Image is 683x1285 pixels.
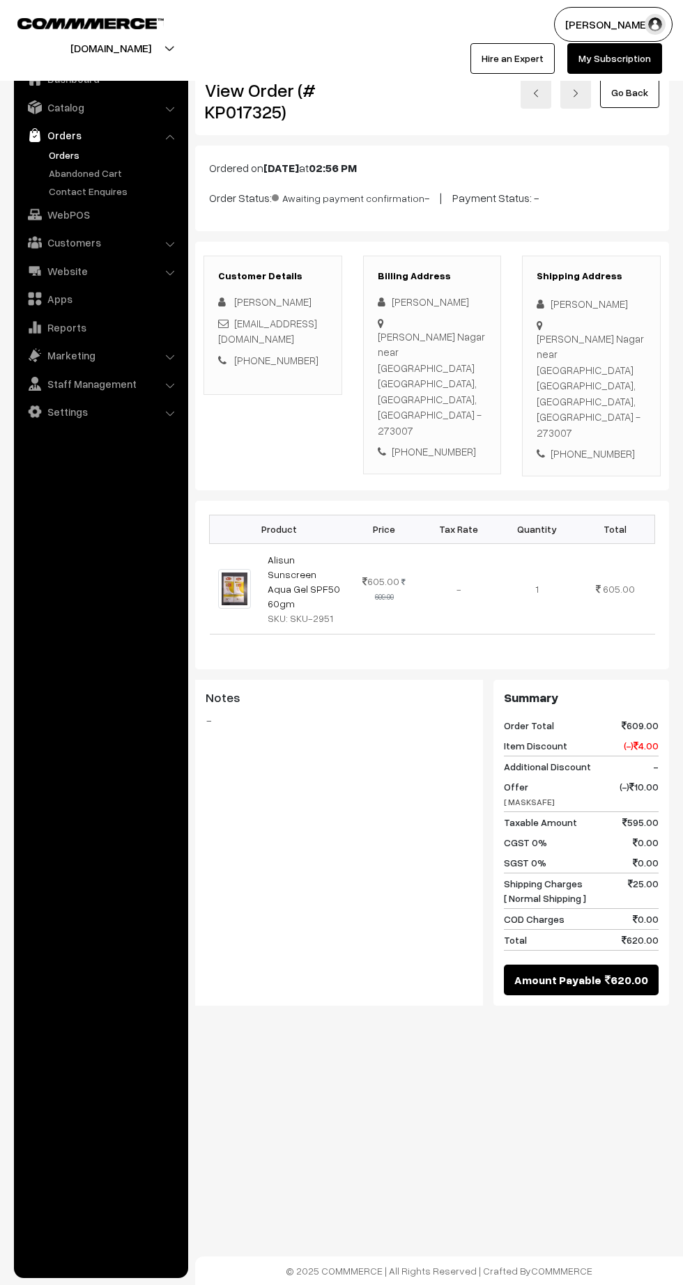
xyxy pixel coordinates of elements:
[571,89,580,98] img: right-arrow.png
[268,554,340,609] a: Alisun Sunscreen Aqua Gel SPF50 60gm
[633,835,659,850] span: 0.00
[209,159,655,176] p: Ordered on at
[504,876,586,905] span: Shipping Charges [ Normal Shipping ]
[535,583,539,595] span: 1
[633,912,659,926] span: 0.00
[622,815,659,830] span: 595.00
[504,779,555,809] span: Offer
[622,718,659,733] span: 609.00
[504,815,577,830] span: Taxable Amount
[378,294,487,310] div: [PERSON_NAME]
[532,89,540,98] img: left-arrow.png
[234,295,312,308] span: [PERSON_NAME]
[554,7,673,42] button: [PERSON_NAME]
[362,575,399,587] span: 605.00
[218,569,251,609] img: IMG_20240406_204040_kMbJQEMs2R.jpeg
[205,79,342,123] h2: View Order (# KP017325)
[576,515,654,543] th: Total
[537,446,646,462] div: [PHONE_NUMBER]
[195,1256,683,1285] footer: © 2025 COMMMERCE | All Rights Reserved | Crafted By
[504,718,554,733] span: Order Total
[504,738,567,753] span: Item Discount
[17,18,164,29] img: COMMMERCE
[17,230,183,255] a: Customers
[272,187,424,205] span: Awaiting payment confirmation
[17,258,183,283] a: Website
[349,515,420,543] th: Price
[603,583,635,595] span: 605.00
[504,759,591,774] span: Additional Discount
[624,738,659,753] span: (-) 4.00
[17,315,183,340] a: Reports
[17,343,183,368] a: Marketing
[263,161,299,175] b: [DATE]
[45,184,183,198] a: Contact Enquires
[605,972,648,988] span: 620.00
[633,855,659,870] span: 0.00
[628,876,659,905] span: 25.00
[17,123,183,148] a: Orders
[420,515,498,543] th: Tax Rate
[17,95,183,120] a: Catalog
[498,515,576,543] th: Quantity
[537,331,646,441] div: [PERSON_NAME] Nagar near [GEOGRAPHIC_DATA] [GEOGRAPHIC_DATA], [GEOGRAPHIC_DATA], [GEOGRAPHIC_DATA...
[653,759,659,774] span: -
[504,855,546,870] span: SGST 0%
[209,187,655,206] p: Order Status: - | Payment Status: -
[504,797,555,807] span: [ MASKSAFE]
[17,14,139,31] a: COMMMERCE
[210,515,349,543] th: Product
[17,399,183,424] a: Settings
[504,933,527,947] span: Total
[504,912,565,926] span: COD Charges
[622,933,659,947] span: 620.00
[504,835,547,850] span: CGST 0%
[17,202,183,227] a: WebPOS
[218,317,317,345] a: [EMAIL_ADDRESS][DOMAIN_NAME]
[45,166,183,180] a: Abandoned Cart
[268,611,341,625] div: SKU: SKU-2951
[600,77,659,108] a: Go Back
[645,14,666,35] img: user
[470,43,555,74] a: Hire an Expert
[309,161,357,175] b: 02:56 PM
[504,690,659,706] h3: Summary
[234,354,319,366] a: [PHONE_NUMBER]
[531,1265,592,1277] a: COMMMERCE
[378,444,487,460] div: [PHONE_NUMBER]
[206,712,473,729] blockquote: -
[514,972,601,988] span: Amount Payable
[378,270,487,282] h3: Billing Address
[537,296,646,312] div: [PERSON_NAME]
[537,270,646,282] h3: Shipping Address
[45,148,183,162] a: Orders
[567,43,662,74] a: My Subscription
[22,31,200,65] button: [DOMAIN_NAME]
[206,690,473,706] h3: Notes
[620,779,659,809] span: (-) 10.00
[17,371,183,396] a: Staff Management
[17,286,183,311] a: Apps
[218,270,328,282] h3: Customer Details
[378,329,487,439] div: [PERSON_NAME] Nagar near [GEOGRAPHIC_DATA] [GEOGRAPHIC_DATA], [GEOGRAPHIC_DATA], [GEOGRAPHIC_DATA...
[420,543,498,634] td: -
